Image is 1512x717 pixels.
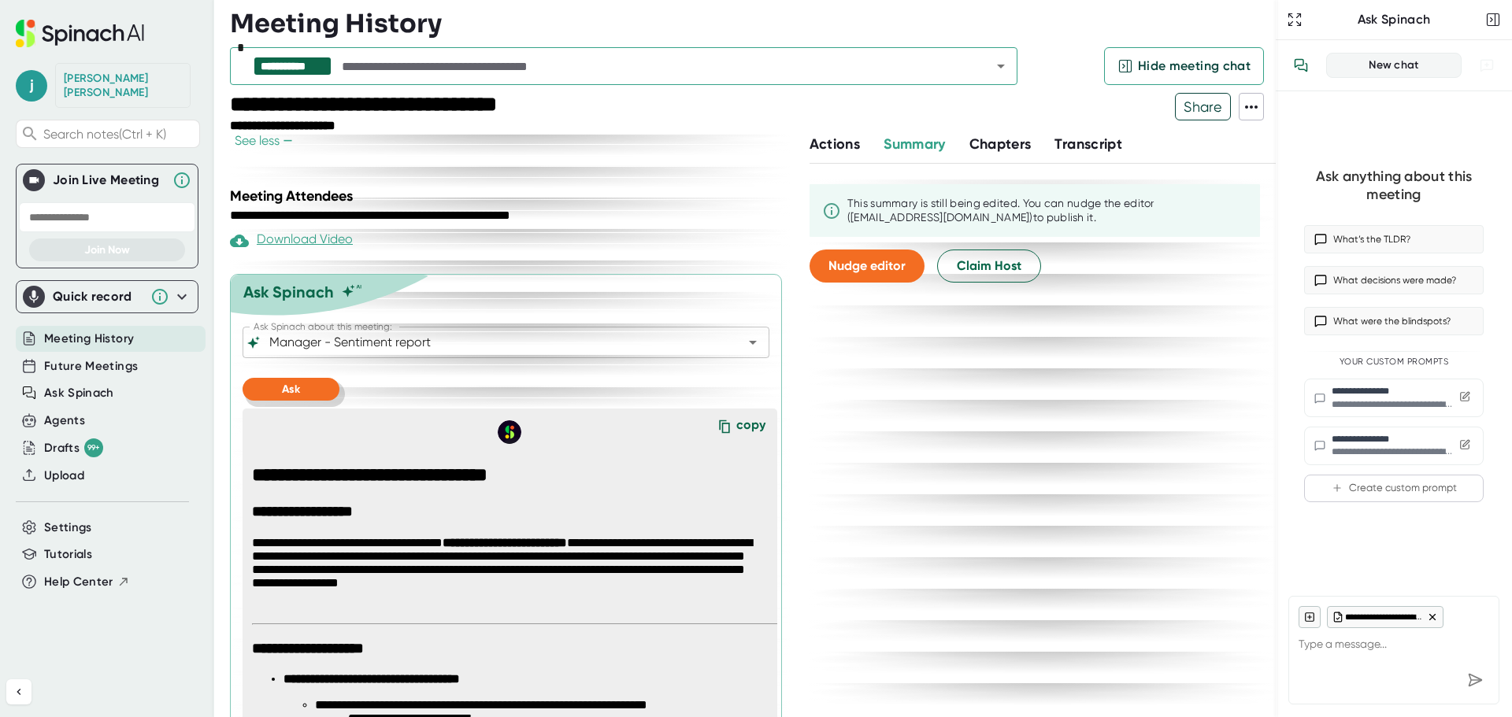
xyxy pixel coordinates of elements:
[230,9,442,39] h3: Meeting History
[1304,475,1484,502] button: Create custom prompt
[884,134,945,155] button: Summary
[26,172,42,188] img: Join Live Meeting
[957,257,1021,275] span: Claim Host
[44,573,113,591] span: Help Center
[23,164,191,196] div: Join Live MeetingJoin Live Meeting
[1456,436,1473,456] button: Edit custom prompt
[266,331,718,353] input: What can we do to help?
[1456,388,1473,408] button: Edit custom prompt
[16,70,47,102] span: j
[1304,357,1484,368] div: Your Custom Prompts
[990,55,1012,77] button: Open
[44,330,134,348] button: Meeting History
[736,417,765,438] div: copy
[283,135,293,147] span: −
[969,134,1032,155] button: Chapters
[1138,57,1251,76] span: Hide meeting chat
[44,357,138,375] button: Future Meetings
[884,135,945,153] span: Summary
[1306,12,1482,28] div: Ask Spinach
[1104,47,1264,85] button: Hide meeting chat
[44,573,130,591] button: Help Center
[53,289,143,305] div: Quick record
[44,384,114,402] button: Ask Spinach
[44,545,92,564] button: Tutorials
[810,249,925,283] button: Nudge editor
[1336,58,1451,72] div: New chat
[230,187,790,205] div: Meeting Attendees
[1304,307,1484,335] button: What were the blindspots?
[23,281,191,312] div: Quick record
[1176,93,1230,120] span: Share
[937,249,1041,283] button: Claim Host
[44,412,85,430] button: Agents
[810,134,860,155] button: Actions
[44,438,103,457] button: Drafts 99+
[1054,135,1122,153] span: Transcript
[230,132,298,149] button: See less−
[742,331,764,353] button: Open
[847,197,1247,224] div: This summary is still being edited. You can nudge the editor ([EMAIL_ADDRESS][DOMAIN_NAME]) to pu...
[84,243,130,257] span: Join Now
[1284,9,1306,31] button: Expand to Ask Spinach page
[44,519,92,537] button: Settings
[230,231,353,250] div: Download Video
[828,258,906,273] span: Nudge editor
[810,135,860,153] span: Actions
[1304,225,1484,253] button: What’s the TLDR?
[243,283,334,301] div: Ask Spinach
[53,172,165,188] div: Join Live Meeting
[1461,666,1489,694] div: Send message
[64,72,182,99] div: Jess Younts
[44,438,103,457] div: Drafts
[1285,50,1317,81] button: View conversation history
[44,467,84,485] button: Upload
[1054,134,1122,155] button: Transcript
[969,135,1032,153] span: Chapters
[43,127,195,142] span: Search notes (Ctrl + K)
[1304,168,1484,203] div: Ask anything about this meeting
[282,383,300,396] span: Ask
[84,438,103,457] div: 99+
[1175,93,1231,120] button: Share
[1304,266,1484,294] button: What decisions were made?
[243,378,339,401] button: Ask
[6,679,31,704] button: Collapse sidebar
[29,238,185,261] button: Join Now
[1482,9,1504,31] button: Close conversation sidebar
